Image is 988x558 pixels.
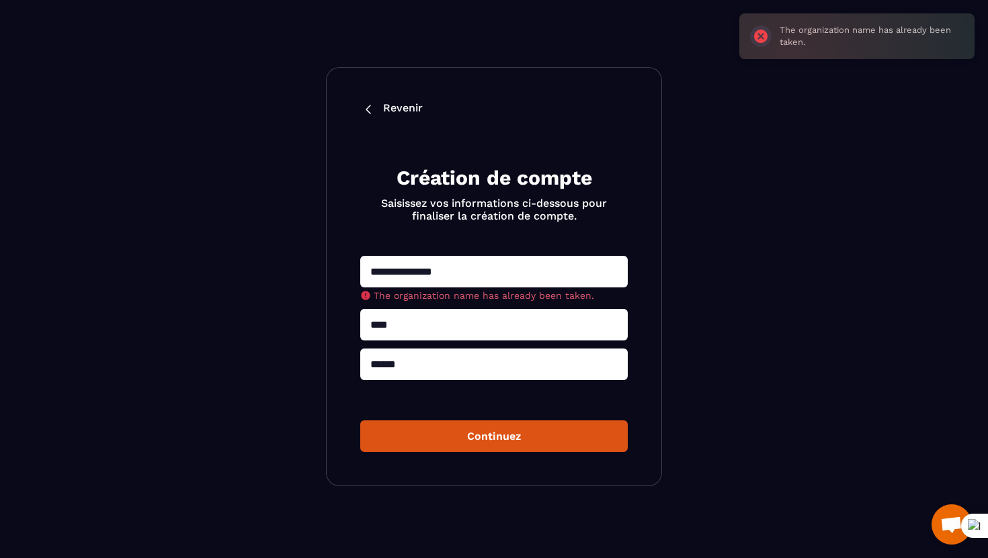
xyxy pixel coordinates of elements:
h2: Création de compte [376,165,612,191]
p: Saisissez vos informations ci-dessous pour finaliser la création de compte. [376,197,612,222]
span: The organization name has already been taken. [374,290,594,301]
a: Revenir [360,101,628,118]
p: Revenir [383,101,423,118]
img: back [360,101,376,118]
button: Continuez [360,420,628,452]
div: Mở cuộc trò chuyện [932,504,972,545]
